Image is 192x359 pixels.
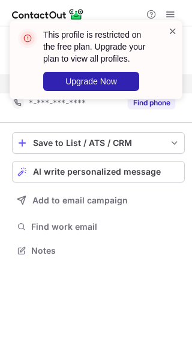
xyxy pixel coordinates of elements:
span: Upgrade Now [65,77,117,86]
button: AI write personalized message [12,161,185,182]
img: ContactOut v5.3.10 [12,7,84,22]
button: Upgrade Now [43,72,139,91]
img: error [18,29,37,48]
span: AI write personalized message [33,167,161,177]
span: Notes [31,245,180,256]
button: Add to email campaign [12,190,185,211]
button: Notes [12,242,185,259]
button: save-profile-one-click [12,132,185,154]
span: Add to email campaign [32,196,128,205]
span: Find work email [31,221,180,232]
button: Find work email [12,218,185,235]
div: Save to List / ATS / CRM [33,138,164,148]
header: This profile is restricted on the free plan. Upgrade your plan to view all profiles. [43,29,154,65]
